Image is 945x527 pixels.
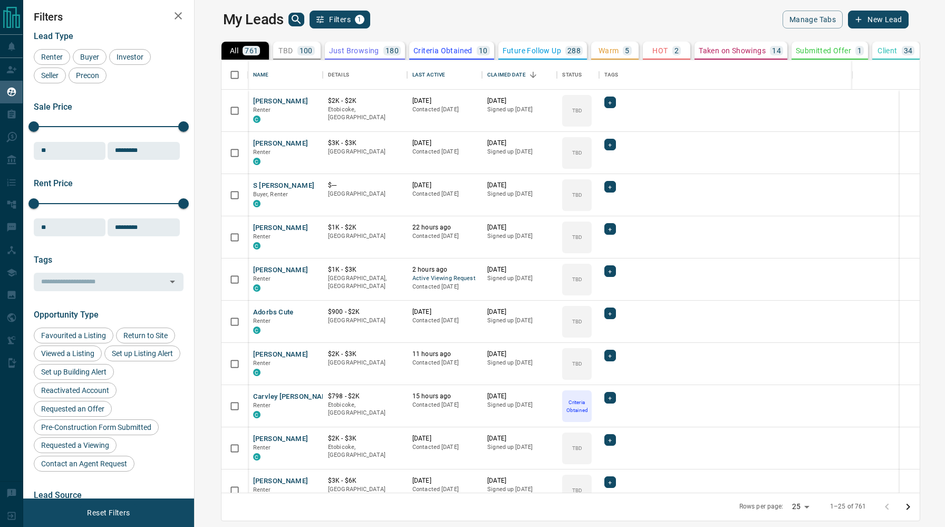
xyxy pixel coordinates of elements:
[487,223,552,232] p: [DATE]
[34,310,99,320] span: Opportunity Type
[328,317,402,325] p: [GEOGRAPHIC_DATA]
[604,223,615,235] div: +
[253,242,261,250] div: condos.ca
[604,97,615,108] div: +
[34,31,73,41] span: Lead Type
[328,139,402,148] p: $3K - $3K
[898,496,919,518] button: Go to next page
[253,97,308,107] button: [PERSON_NAME]
[604,434,615,446] div: +
[412,181,477,190] p: [DATE]
[328,476,402,485] p: $3K - $6K
[165,274,180,289] button: Open
[412,401,477,409] p: Contacted [DATE]
[608,350,612,361] span: +
[109,49,151,65] div: Investor
[34,68,66,83] div: Seller
[604,181,615,193] div: +
[328,97,402,106] p: $2K - $2K
[412,434,477,443] p: [DATE]
[328,485,402,494] p: [GEOGRAPHIC_DATA]
[572,360,582,368] p: TBD
[599,60,899,90] div: Tags
[34,382,117,398] div: Reactivated Account
[328,359,402,367] p: [GEOGRAPHIC_DATA]
[857,47,862,54] p: 1
[34,437,117,453] div: Requested a Viewing
[487,392,552,401] p: [DATE]
[572,318,582,325] p: TBD
[253,402,271,409] span: Renter
[328,308,402,317] p: $900 - $2K
[253,191,288,198] span: Buyer, Renter
[604,265,615,277] div: +
[772,47,781,54] p: 14
[557,60,599,90] div: Status
[788,499,813,514] div: 25
[412,97,477,106] p: [DATE]
[223,11,284,28] h1: My Leads
[412,139,477,148] p: [DATE]
[567,47,581,54] p: 288
[487,106,552,114] p: Signed up [DATE]
[652,47,668,54] p: HOT
[526,68,541,82] button: Sort
[278,47,293,54] p: TBD
[37,71,62,80] span: Seller
[487,317,552,325] p: Signed up [DATE]
[563,398,591,414] p: Criteria Obtained
[699,47,766,54] p: Taken on Showings
[73,49,107,65] div: Buyer
[34,456,134,472] div: Contact an Agent Request
[904,47,913,54] p: 34
[412,148,477,156] p: Contacted [DATE]
[37,386,113,395] span: Reactivated Account
[356,16,363,23] span: 1
[328,434,402,443] p: $2K - $3K
[608,97,612,108] span: +
[253,158,261,165] div: condos.ca
[412,190,477,198] p: Contacted [DATE]
[487,308,552,317] p: [DATE]
[253,275,271,282] span: Renter
[487,265,552,274] p: [DATE]
[253,444,271,451] span: Renter
[407,60,482,90] div: Last Active
[608,392,612,403] span: +
[385,47,399,54] p: 180
[487,485,552,494] p: Signed up [DATE]
[604,139,615,150] div: +
[503,47,561,54] p: Future Follow Up
[412,476,477,485] p: [DATE]
[116,328,175,343] div: Return to Site
[562,60,582,90] div: Status
[248,60,323,90] div: Name
[328,148,402,156] p: [GEOGRAPHIC_DATA]
[412,60,445,90] div: Last Active
[412,265,477,274] p: 2 hours ago
[34,49,70,65] div: Renter
[37,368,110,376] span: Set up Building Alert
[230,47,238,54] p: All
[253,350,308,360] button: [PERSON_NAME]
[113,53,147,61] span: Investor
[328,265,402,274] p: $1K - $3K
[487,232,552,241] p: Signed up [DATE]
[328,60,349,90] div: Details
[412,485,477,494] p: Contacted [DATE]
[328,443,402,459] p: Etobicoke, [GEOGRAPHIC_DATA]
[34,490,82,500] span: Lead Source
[37,441,113,449] span: Requested a Viewing
[34,346,102,361] div: Viewed a Listing
[487,350,552,359] p: [DATE]
[604,60,618,90] div: Tags
[487,181,552,190] p: [DATE]
[608,308,612,319] span: +
[253,360,271,367] span: Renter
[674,47,679,54] p: 2
[487,60,526,90] div: Claimed Date
[739,502,784,511] p: Rows per page:
[604,392,615,404] div: +
[412,350,477,359] p: 11 hours ago
[412,392,477,401] p: 15 hours ago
